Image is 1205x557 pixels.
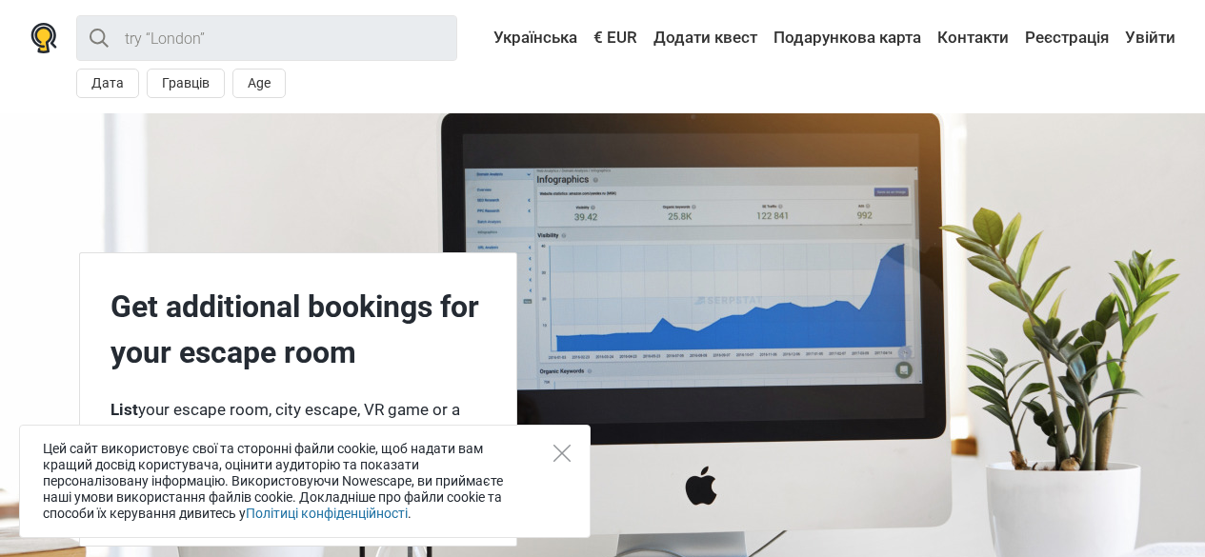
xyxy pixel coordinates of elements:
input: try “London” [76,15,457,61]
img: Українська [480,31,493,45]
a: Додати квест [649,21,762,55]
a: Реєстрація [1020,21,1114,55]
p: your escape room, city escape, VR game or a treasure hunt [110,398,486,447]
button: Close [553,445,571,462]
button: Гравців [147,69,225,98]
a: € EUR [589,21,642,55]
img: Nowescape logo [30,23,57,53]
a: Контакти [933,21,1014,55]
p: Get additional bookings for your escape room [110,284,486,375]
a: Політиці конфіденційності [246,506,408,521]
a: Подарункова карта [769,21,926,55]
a: Увійти [1120,21,1175,55]
button: Дата [76,69,139,98]
strong: List [110,400,138,419]
a: Українська [475,21,582,55]
button: Age [232,69,286,98]
div: Цей сайт використовує свої та сторонні файли cookie, щоб надати вам кращий досвід користувача, оц... [19,425,591,538]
